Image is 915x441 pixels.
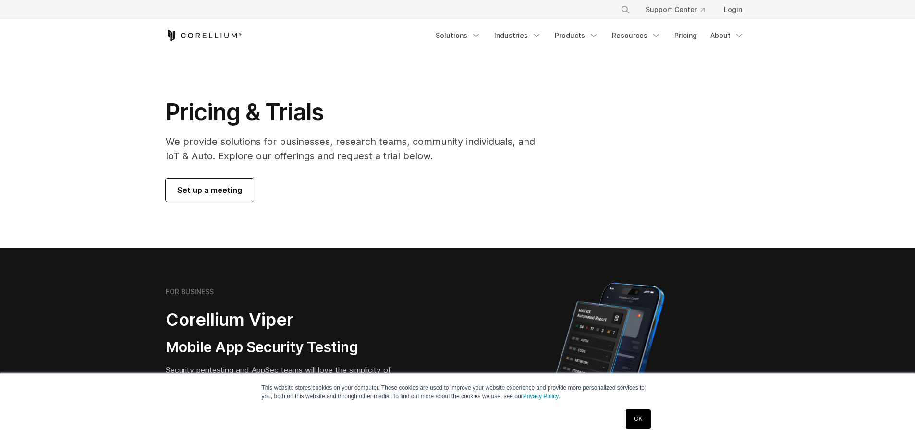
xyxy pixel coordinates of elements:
a: Resources [606,27,667,44]
a: Support Center [638,1,712,18]
div: Navigation Menu [430,27,750,44]
h6: FOR BUSINESS [166,287,214,296]
div: Navigation Menu [609,1,750,18]
p: Security pentesting and AppSec teams will love the simplicity of automated report generation comb... [166,364,412,399]
a: Industries [488,27,547,44]
p: We provide solutions for businesses, research teams, community individuals, and IoT & Auto. Explo... [166,134,549,163]
a: Privacy Policy. [523,393,560,400]
span: Set up a meeting [177,184,242,196]
h3: Mobile App Security Testing [166,338,412,357]
h1: Pricing & Trials [166,98,549,127]
a: Solutions [430,27,487,44]
a: Products [549,27,604,44]
a: Pricing [669,27,703,44]
h2: Corellium Viper [166,309,412,331]
a: Corellium Home [166,30,242,41]
p: This website stores cookies on your computer. These cookies are used to improve your website expe... [262,383,654,401]
a: Set up a meeting [166,179,254,202]
a: Login [716,1,750,18]
a: About [705,27,750,44]
button: Search [617,1,634,18]
a: OK [626,409,650,429]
